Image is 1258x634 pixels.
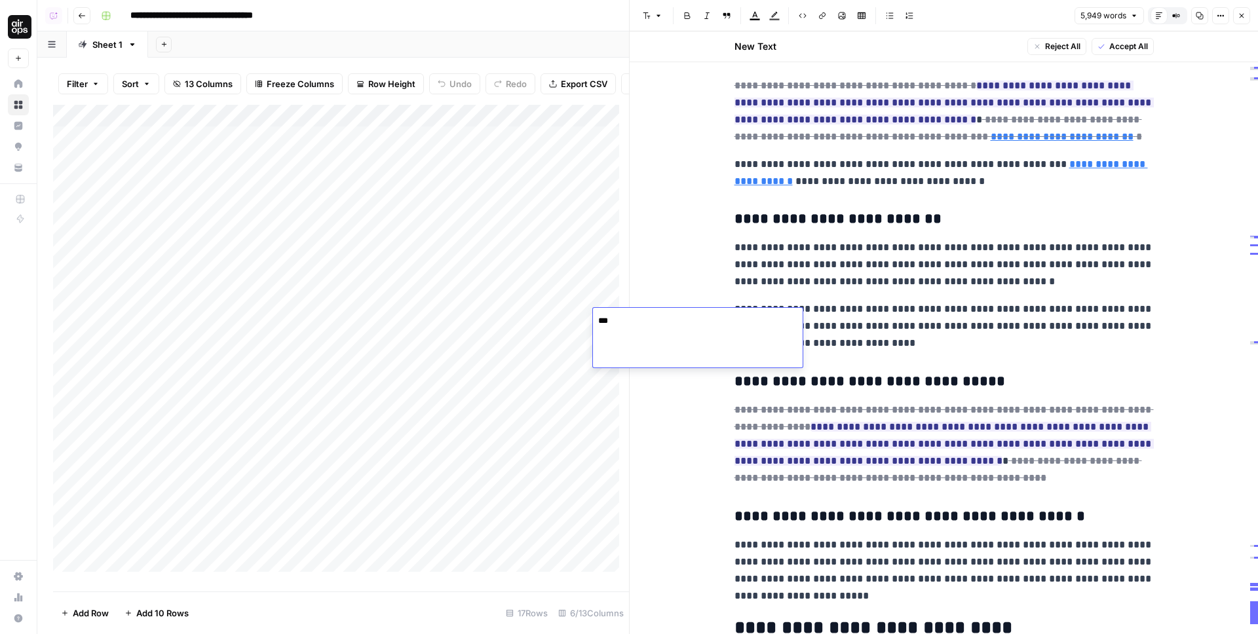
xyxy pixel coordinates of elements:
[122,77,139,90] span: Sort
[117,603,197,624] button: Add 10 Rows
[8,115,29,136] a: Insights
[1109,41,1148,52] span: Accept All
[113,73,159,94] button: Sort
[164,73,241,94] button: 13 Columns
[92,38,123,51] div: Sheet 1
[1027,38,1086,55] button: Reject All
[67,77,88,90] span: Filter
[561,77,607,90] span: Export CSV
[8,94,29,115] a: Browse
[1075,7,1144,24] button: 5,949 words
[8,10,29,43] button: Workspace: AirOps Administrative
[58,73,108,94] button: Filter
[8,136,29,157] a: Opportunities
[449,77,472,90] span: Undo
[8,566,29,587] a: Settings
[1080,10,1126,22] span: 5,949 words
[368,77,415,90] span: Row Height
[185,77,233,90] span: 13 Columns
[136,606,189,620] span: Add 10 Rows
[506,77,527,90] span: Redo
[267,77,334,90] span: Freeze Columns
[486,73,535,94] button: Redo
[8,608,29,629] button: Help + Support
[73,606,109,620] span: Add Row
[553,603,629,624] div: 6/13 Columns
[8,157,29,178] a: Your Data
[501,603,553,624] div: 17 Rows
[1092,38,1154,55] button: Accept All
[429,73,480,94] button: Undo
[246,73,343,94] button: Freeze Columns
[348,73,424,94] button: Row Height
[541,73,616,94] button: Export CSV
[67,31,148,58] a: Sheet 1
[734,40,776,53] h2: New Text
[1045,41,1080,52] span: Reject All
[8,15,31,39] img: AirOps Administrative Logo
[53,603,117,624] button: Add Row
[8,587,29,608] a: Usage
[8,73,29,94] a: Home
